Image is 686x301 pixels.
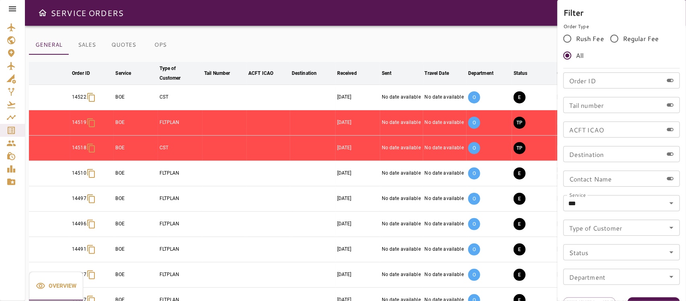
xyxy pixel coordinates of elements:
[563,6,680,19] h6: Filter
[666,222,677,233] button: Open
[569,192,586,198] label: Service
[563,23,680,30] p: Order Type
[576,34,604,43] span: Rush Fee
[576,51,584,60] span: All
[623,34,659,43] span: Regular Fee
[666,247,677,258] button: Open
[666,271,677,282] button: Open
[666,198,677,209] button: Open
[563,30,680,64] div: rushFeeOrder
